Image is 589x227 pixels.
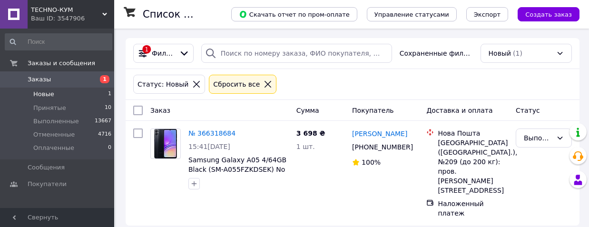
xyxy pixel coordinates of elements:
span: Сообщения [28,163,65,172]
div: Выполнен [524,133,552,143]
span: 1 шт. [296,143,315,150]
div: [PHONE_NUMBER] [350,140,412,154]
span: Сумма [296,107,319,114]
span: Отмененные [33,130,75,139]
span: (1) [513,49,522,57]
span: Выполненные [33,117,79,126]
a: Создать заказ [508,10,579,18]
a: Samsung Galaxy A05 4/64GB Black (SM-A055FZKDSEK) No Adapter UA UCRF [188,156,286,183]
span: Покупатели [28,180,67,188]
button: Экспорт [466,7,508,21]
div: Наложенный платеж [438,199,508,218]
span: Принятые [33,104,66,112]
span: 4716 [98,130,111,139]
span: Сохраненные фильтры: [400,49,473,58]
span: 100% [362,158,381,166]
div: Сбросить все [211,79,262,89]
span: Фильтры [152,49,175,58]
div: Статус: Новый [136,79,190,89]
input: Поиск по номеру заказа, ФИО покупателя, номеру телефона, Email, номеру накладной [201,44,392,63]
a: [PERSON_NAME] [352,129,407,138]
span: 0 [108,144,111,152]
span: Заказы [28,75,51,84]
span: Заказы и сообщения [28,59,95,68]
span: Заказ [150,107,170,114]
button: Создать заказ [518,7,579,21]
span: Создать заказ [525,11,572,18]
span: 1 [100,75,109,83]
img: Фото товару [154,129,177,158]
span: Экспорт [474,11,501,18]
span: 15:41[DATE] [188,143,230,150]
span: Скачать отчет по пром-оплате [239,10,350,19]
span: Управление статусами [374,11,449,18]
a: № 366318684 [188,129,236,137]
div: Нова Пошта [438,128,508,138]
input: Поиск [5,33,112,50]
span: Покупатель [352,107,394,114]
span: 10 [105,104,111,112]
span: Новый [489,49,511,58]
div: Ваш ID: 3547906 [31,14,114,23]
h1: Список заказов [143,9,225,20]
span: 1 [108,90,111,99]
span: Доставка и оплата [426,107,492,114]
span: 3 698 ₴ [296,129,325,137]
div: [GEOGRAPHIC_DATA] ([GEOGRAPHIC_DATA].), №209 (до 200 кг): пров. [PERSON_NAME][STREET_ADDRESS] [438,138,508,195]
span: Новые [33,90,54,99]
span: 13667 [95,117,111,126]
span: Оплаченные [33,144,74,152]
span: TECHNO-КУМ [31,6,102,14]
span: Статус [516,107,540,114]
button: Управление статусами [367,7,457,21]
a: Фото товару [150,128,181,159]
button: Скачать отчет по пром-оплате [231,7,357,21]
